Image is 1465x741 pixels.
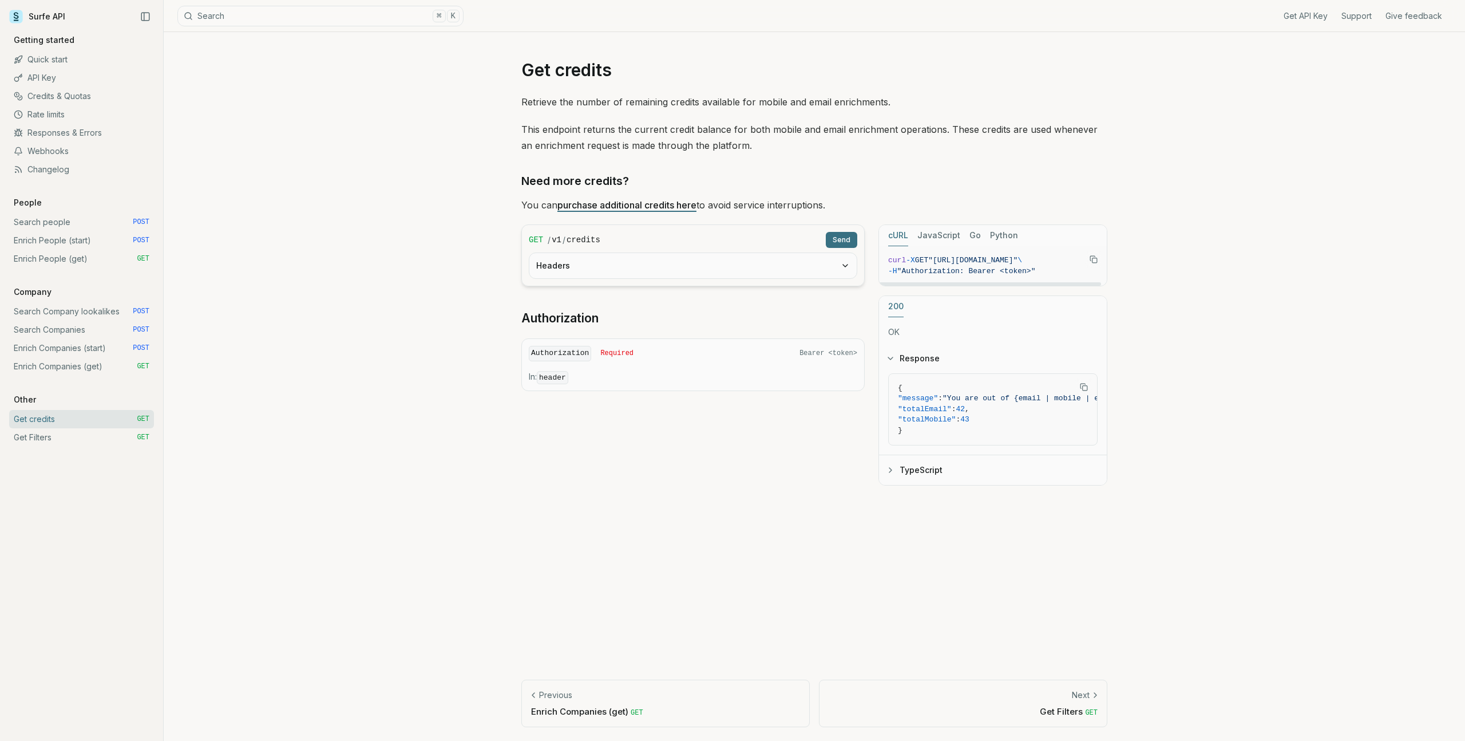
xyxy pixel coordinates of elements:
[137,362,149,371] span: GET
[9,357,154,376] a: Enrich Companies (get) GET
[898,415,956,424] span: "totalMobile"
[9,87,154,105] a: Credits & Quotas
[548,234,551,246] span: /
[600,349,633,358] span: Required
[9,394,41,405] p: Other
[133,307,149,316] span: POST
[433,10,445,22] kbd: ⌘
[9,197,46,208] p: People
[952,405,956,413] span: :
[9,50,154,69] a: Quick start
[943,394,1367,403] span: "You are out of {email | mobile | email and mobile} credits, buy more here: [URL][DOMAIN_NAME]"
[9,160,154,179] a: Changelog
[137,8,154,25] button: Collapse Sidebar
[1284,10,1328,22] a: Get API Key
[1075,379,1092,396] button: Copy Text
[521,94,1107,110] p: Retrieve the number of remaining credits available for mobile and email enrichments.
[917,225,960,246] button: JavaScript
[133,344,149,353] span: POST
[9,8,65,25] a: Surfe API
[990,225,1018,246] button: Python
[447,10,460,22] kbd: K
[521,172,629,190] a: Need more credits?
[529,253,857,278] button: Headers
[521,680,810,727] a: PreviousEnrich Companies (get) GET
[879,344,1107,373] button: Response
[521,121,1107,153] p: This endpoint returns the current credit balance for both mobile and email enrichment operations....
[888,296,904,317] button: 200
[137,433,149,442] span: GET
[888,267,897,275] span: -H
[9,142,154,160] a: Webhooks
[888,225,908,246] button: cURL
[177,6,464,26] button: Search⌘K
[9,34,79,46] p: Getting started
[529,346,591,361] code: Authorization
[133,236,149,245] span: POST
[956,405,965,413] span: 42
[567,234,600,246] code: credits
[819,680,1107,727] a: NextGet Filters GET
[521,60,1107,80] h1: Get credits
[9,69,154,87] a: API Key
[539,689,572,701] p: Previous
[9,231,154,250] a: Enrich People (start) POST
[9,213,154,231] a: Search people POST
[888,326,1098,338] p: OK
[956,415,960,424] span: :
[531,705,800,718] p: Enrich Companies (get)
[557,199,696,211] a: purchase additional credits here
[826,232,857,248] button: Send
[1385,10,1442,22] a: Give feedback
[563,234,565,246] span: /
[915,256,928,265] span: GET
[897,267,1036,275] span: "Authorization: Bearer <token>"
[1085,251,1102,268] button: Copy Text
[928,256,1017,265] span: "[URL][DOMAIN_NAME]"
[552,234,561,246] code: v1
[9,250,154,268] a: Enrich People (get) GET
[529,234,543,246] span: GET
[9,339,154,357] a: Enrich Companies (start) POST
[9,302,154,321] a: Search Company lookalikes POST
[631,709,643,717] span: GET
[879,455,1107,485] button: TypeScript
[1017,256,1022,265] span: \
[137,415,149,424] span: GET
[898,384,902,392] span: {
[133,325,149,334] span: POST
[9,321,154,339] a: Search Companies POST
[537,371,568,384] code: header
[898,405,952,413] span: "totalEmail"
[888,256,906,265] span: curl
[906,256,915,265] span: -X
[898,426,902,435] span: }
[799,349,857,358] span: Bearer <token>
[879,373,1107,455] div: Response
[521,197,1107,213] p: You can to avoid service interruptions.
[938,394,943,403] span: :
[1085,709,1098,717] span: GET
[969,225,981,246] button: Go
[1072,689,1090,701] p: Next
[133,218,149,227] span: POST
[9,428,154,447] a: Get Filters GET
[965,405,969,413] span: ,
[137,254,149,263] span: GET
[9,105,154,124] a: Rate limits
[521,310,599,326] a: Authorization
[529,371,857,384] p: In:
[1341,10,1372,22] a: Support
[9,286,56,298] p: Company
[898,394,938,403] span: "message"
[9,124,154,142] a: Responses & Errors
[960,415,969,424] span: 43
[9,410,154,428] a: Get credits GET
[829,705,1098,718] p: Get Filters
